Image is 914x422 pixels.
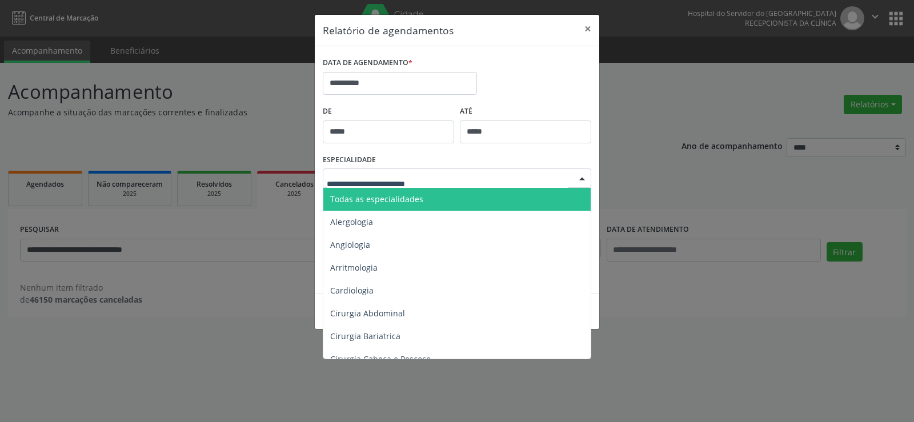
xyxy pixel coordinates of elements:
[323,151,376,169] label: ESPECIALIDADE
[323,23,454,38] h5: Relatório de agendamentos
[330,239,370,250] span: Angiologia
[330,308,405,319] span: Cirurgia Abdominal
[576,15,599,43] button: Close
[330,353,431,364] span: Cirurgia Cabeça e Pescoço
[323,103,454,120] label: De
[330,285,374,296] span: Cardiologia
[323,54,412,72] label: DATA DE AGENDAMENTO
[330,216,373,227] span: Alergologia
[460,103,591,120] label: ATÉ
[330,194,423,204] span: Todas as especialidades
[330,331,400,341] span: Cirurgia Bariatrica
[330,262,378,273] span: Arritmologia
